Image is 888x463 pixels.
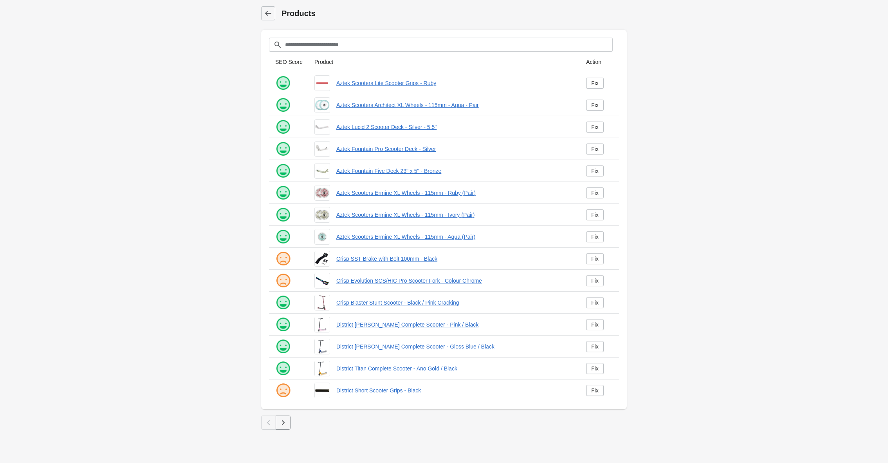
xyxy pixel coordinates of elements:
div: Fix [591,300,599,306]
img: happy.png [275,295,291,310]
a: Fix [586,297,604,308]
img: happy.png [275,75,291,91]
img: happy.png [275,185,291,201]
a: Aztek Scooters Lite Scooter Grips - Ruby [336,79,574,87]
div: Fix [591,256,599,262]
div: Fix [591,190,599,196]
a: Crisp Evolution SCS/HIC Pro Scooter Fork - Colour Chrome [336,277,574,285]
div: Fix [591,80,599,86]
div: Fix [591,212,599,218]
a: Crisp Blaster Stunt Scooter - Black / Pink Cracking [336,299,574,307]
a: Fix [586,341,604,352]
a: Fix [586,187,604,198]
a: Aztek Fountain Five Deck 23" x 5" - Bronze [336,167,574,175]
img: sad.png [275,251,291,267]
img: happy.png [275,97,291,113]
div: Fix [591,102,599,108]
div: Fix [591,278,599,284]
div: Fix [591,234,599,240]
a: Aztek Scooters Ermine XL Wheels - 115mm - Ivory (Pair) [336,211,574,219]
img: happy.png [275,141,291,157]
a: Aztek Scooters Ermine XL Wheels - 115mm - Aqua (Pair) [336,233,574,241]
img: sad.png [275,273,291,289]
div: Fix [591,365,599,372]
a: Fix [586,385,604,396]
a: Fix [586,143,604,154]
img: happy.png [275,119,291,135]
a: Fix [586,78,604,89]
a: District [PERSON_NAME] Complete Scooter - Pink / Black [336,321,574,329]
div: Fix [591,321,599,328]
th: SEO Score [269,52,308,72]
div: Fix [591,124,599,130]
div: Fix [591,343,599,350]
div: Fix [591,387,599,394]
a: Fix [586,231,604,242]
img: happy.png [275,361,291,376]
a: Aztek Lucid 2 Scooter Deck - Silver - 5.5" [336,123,574,131]
img: happy.png [275,317,291,332]
img: sad.png [275,383,291,398]
a: Fix [586,253,604,264]
a: Crisp SST Brake with Bolt 100mm - Black [336,255,574,263]
a: Fix [586,319,604,330]
h1: Products [282,8,627,19]
a: Aztek Scooters Architect XL Wheels - 115mm - Aqua - Pair [336,101,574,109]
a: Aztek Scooters Ermine XL Wheels - 115mm - Ruby (Pair) [336,189,574,197]
img: happy.png [275,163,291,179]
a: Aztek Fountain Pro Scooter Deck - Silver [336,145,574,153]
a: District Titan Complete Scooter - Ano Gold / Black [336,365,574,372]
a: Fix [586,363,604,374]
a: Fix [586,275,604,286]
a: District Short Scooter Grips - Black [336,387,574,394]
div: Fix [591,146,599,152]
th: Action [580,52,619,72]
div: Fix [591,168,599,174]
a: Fix [586,165,604,176]
a: District [PERSON_NAME] Complete Scooter - Gloss Blue / Black [336,343,574,350]
a: Fix [586,100,604,111]
img: happy.png [275,339,291,354]
img: happy.png [275,207,291,223]
img: happy.png [275,229,291,245]
th: Product [308,52,580,72]
a: Fix [586,122,604,133]
a: Fix [586,209,604,220]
